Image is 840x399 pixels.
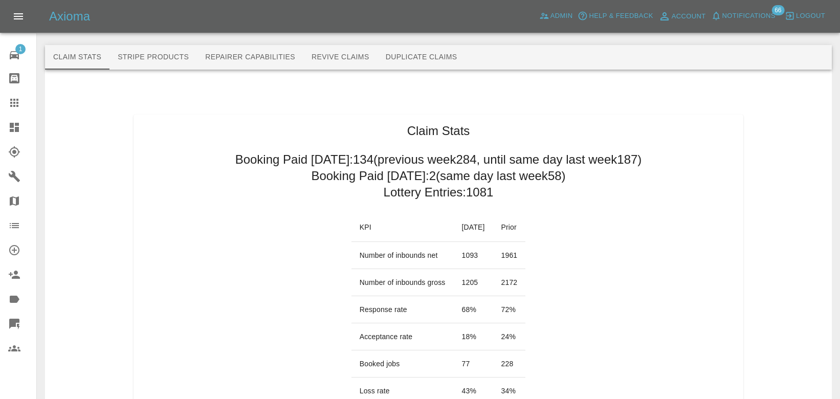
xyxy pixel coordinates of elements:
h2: Lottery Entries: 1081 [384,184,494,201]
span: Account [672,11,706,23]
span: Help & Feedback [589,10,653,22]
h2: Booking Paid [DATE]: 134 (previous week 284 , until same day last week 187 ) [235,151,642,168]
td: Number of inbounds gross [351,269,454,296]
td: Response rate [351,296,454,323]
button: Stripe Products [109,45,197,70]
td: 77 [454,350,493,378]
td: 18 % [454,323,493,350]
td: Number of inbounds net [351,242,454,269]
td: 1961 [493,242,526,269]
th: [DATE] [454,213,493,242]
a: Account [656,8,709,25]
th: KPI [351,213,454,242]
td: 2172 [493,269,526,296]
td: Acceptance rate [351,323,454,350]
button: Repairer Capabilities [197,45,303,70]
span: 66 [771,5,784,15]
td: 68 % [454,296,493,323]
td: Booked jobs [351,350,454,378]
button: Notifications [709,8,778,24]
span: Admin [550,10,573,22]
button: Help & Feedback [575,8,655,24]
span: Notifications [722,10,776,22]
td: 72 % [493,296,526,323]
button: Duplicate Claims [378,45,466,70]
button: Revive Claims [303,45,378,70]
td: 1205 [454,269,493,296]
button: Logout [782,8,828,24]
h2: Booking Paid [DATE]: 2 (same day last week 58 ) [311,168,565,184]
button: Claim Stats [45,45,109,70]
a: Admin [537,8,576,24]
h1: Claim Stats [407,123,470,139]
th: Prior [493,213,526,242]
span: Logout [796,10,825,22]
td: 228 [493,350,526,378]
td: 24 % [493,323,526,350]
button: Open drawer [6,4,31,29]
h5: Axioma [49,8,90,25]
td: 1093 [454,242,493,269]
span: 1 [15,44,26,54]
